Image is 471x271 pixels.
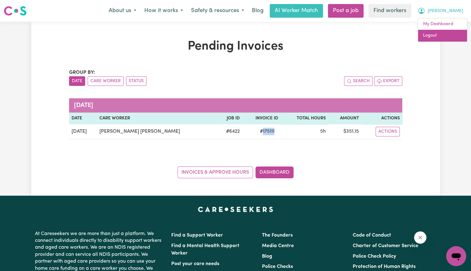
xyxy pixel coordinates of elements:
iframe: Close message [414,231,426,244]
th: Job ID [216,113,242,124]
th: Date [69,113,97,124]
th: Invoice ID [242,113,281,124]
iframe: Button to launch messaging window [446,246,466,266]
button: sort invoices by paid status [126,76,146,86]
a: Invoices & Approve Hours [177,167,253,178]
a: Blog [262,254,272,259]
button: sort invoices by date [69,76,85,86]
span: Need any help? [4,4,37,9]
div: My Account [418,18,467,42]
span: Group by: [69,70,95,75]
td: $ 351.15 [328,124,361,139]
th: Total Hours [281,113,328,124]
a: Blog [248,4,267,18]
a: Charter of Customer Service [353,243,418,248]
a: Dashboard [255,167,294,178]
span: [PERSON_NAME] [428,8,463,15]
button: How it works [140,4,187,17]
a: Careseekers home page [198,207,273,212]
img: Careseekers logo [4,5,27,16]
a: Code of Conduct [353,233,391,238]
button: Safety & resources [187,4,248,17]
h1: Pending Invoices [69,39,402,54]
a: Protection of Human Rights [353,264,416,269]
button: My Account [414,4,467,17]
span: # 175111 [256,128,278,135]
a: Media Centre [262,243,294,248]
a: Post a job [328,4,364,18]
button: About us [105,4,140,17]
a: Careseekers logo [4,4,27,18]
a: Police Checks [262,264,293,269]
a: Post your care needs [171,261,219,266]
td: [DATE] [69,124,97,139]
button: Export [374,76,402,86]
span: 5 hours [320,129,326,134]
a: Find workers [369,4,411,18]
th: Actions [361,113,402,124]
td: # 6422 [216,124,242,139]
a: Police Check Policy [353,254,396,259]
button: sort invoices by care worker [88,76,124,86]
caption: [DATE] [69,98,402,113]
button: Actions [376,127,400,136]
a: Find a Mental Health Support Worker [171,243,239,256]
a: Logout [418,30,467,42]
a: Find a Support Worker [171,233,223,238]
th: Care Worker [97,113,216,124]
th: Amount [328,113,361,124]
a: The Founders [262,233,293,238]
button: Search [344,76,373,86]
a: My Dashboard [418,18,467,30]
td: [PERSON_NAME] [PERSON_NAME] [97,124,216,139]
a: AI Worker Match [270,4,323,18]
